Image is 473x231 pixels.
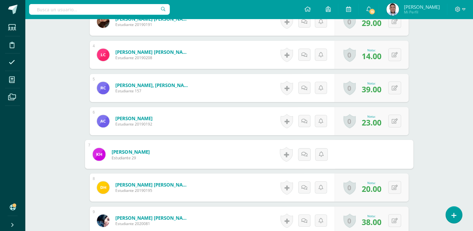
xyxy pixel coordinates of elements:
[111,155,150,161] span: Estudiante 29
[362,84,381,95] span: 39.00
[97,214,109,227] img: 64995f8a5342c2a1301b72f778ed05b0.png
[115,182,190,188] a: [PERSON_NAME] [PERSON_NAME]
[362,48,381,52] div: Nota:
[111,148,150,155] a: [PERSON_NAME]
[343,114,356,128] a: 0
[115,188,190,193] span: Estudiante 20190195
[343,81,356,95] a: 0
[362,51,381,61] span: 14.00
[343,48,356,62] a: 0
[362,214,381,218] div: Nota:
[97,49,109,61] img: bc66ebb449aaa0b9b60fe7442d75c1fd.png
[97,181,109,194] img: becd7608b034e347ed3332434dc52218.png
[362,117,381,128] span: 23.00
[362,217,381,227] span: 38.00
[362,181,381,185] div: Nota:
[115,88,190,94] span: Estudiante 157
[343,14,356,29] a: 0
[93,148,105,161] img: 6febc8101a15418df2ed52236afeb4b8.png
[115,16,190,22] a: [PERSON_NAME] [PERSON_NAME]
[343,180,356,195] a: 0
[362,18,381,28] span: 29.00
[369,8,375,15] span: 15
[115,22,190,27] span: Estudiante 20190191
[29,4,170,15] input: Busca un usuario...
[115,215,190,221] a: [PERSON_NAME] [PERSON_NAME]
[97,15,109,28] img: 59bd9c435c4a76e4f48e63dfce53a16f.png
[115,115,153,121] a: [PERSON_NAME]
[115,55,190,60] span: Estudiante 20190208
[115,49,190,55] a: [PERSON_NAME] [PERSON_NAME]
[386,3,399,16] img: fb9320b3a1c1aec69a1a791d2da3566a.png
[362,114,381,119] div: Nota:
[115,121,153,127] span: Estudiante 20190192
[362,81,381,85] div: Nota:
[97,115,109,127] img: 43da69d6eab4c7e3b7a68c6f6831d8a2.png
[362,183,381,194] span: 20.00
[115,82,190,88] a: [PERSON_NAME], [PERSON_NAME]
[404,9,440,15] span: Mi Perfil
[115,221,190,226] span: Estudiante 2020081
[97,82,109,94] img: d2f785818f150d681bfc3fdabedd1718.png
[404,4,440,10] span: [PERSON_NAME]
[343,213,356,228] a: 0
